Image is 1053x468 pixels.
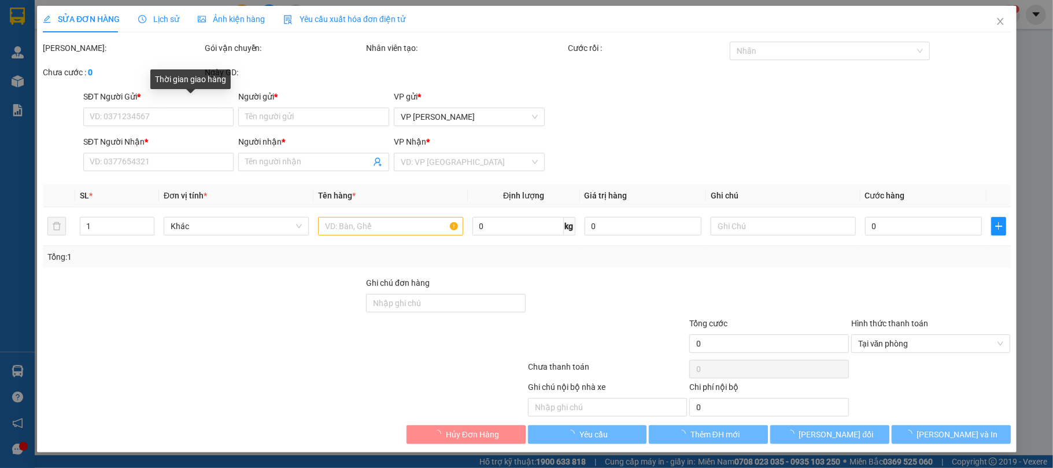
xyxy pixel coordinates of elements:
div: Ghi chú nội bộ nhà xe [527,381,687,398]
span: SL [79,191,88,200]
span: loading [677,430,690,438]
div: SĐT Người Nhận [83,135,234,148]
span: Tại văn phòng [858,335,1004,352]
div: Tổng: 1 [47,250,407,263]
span: plus [992,222,1006,231]
button: [PERSON_NAME] và In [892,425,1011,444]
div: Cước rồi : [568,42,727,54]
span: Định lượng [503,191,544,200]
label: Hình thức thanh toán [851,319,928,328]
span: Tổng cước [689,319,727,328]
input: Nhập ghi chú [527,398,687,417]
button: Yêu cầu [528,425,647,444]
span: kg [563,217,575,235]
span: loading [786,430,799,438]
span: Yêu cầu xuất hóa đơn điện tử [283,14,405,24]
div: Chưa thanh toán [526,360,688,381]
div: Người gửi [238,90,389,103]
span: clock-circle [138,15,146,23]
img: icon [283,15,293,24]
span: loading [433,430,446,438]
div: Chi phí nội bộ [689,381,849,398]
div: Nhân viên tạo: [366,42,566,54]
span: user-add [373,157,382,167]
span: Yêu cầu [579,428,608,441]
input: Ghi Chú [711,217,856,235]
span: Khác [171,218,302,235]
span: [PERSON_NAME] và In [917,428,997,441]
th: Ghi chú [706,185,860,207]
span: Cước hàng [864,191,904,200]
span: loading [904,430,917,438]
span: close [995,17,1004,26]
input: Ghi chú đơn hàng [366,294,526,312]
span: edit [43,15,51,23]
div: [PERSON_NAME]: [43,42,202,54]
div: Chưa cước : [43,66,202,79]
button: Thêm ĐH mới [649,425,768,444]
b: 0 [88,68,93,77]
input: VD: Bàn, Ghế [318,217,463,235]
button: [PERSON_NAME] đổi [770,425,889,444]
button: delete [47,217,66,235]
button: Close [984,6,1016,38]
span: Tên hàng [318,191,356,200]
div: Gói vận chuyển: [204,42,364,54]
div: Người nhận [238,135,389,148]
button: Hủy Đơn Hàng [407,425,526,444]
span: Thêm ĐH mới [690,428,739,441]
div: Ngày GD: [204,66,364,79]
span: VP Hà Tiên [401,108,538,126]
span: picture [198,15,206,23]
button: plus [991,217,1006,235]
span: Giá trị hàng [584,191,627,200]
div: VP gửi [394,90,545,103]
span: [PERSON_NAME] đổi [799,428,873,441]
label: Ghi chú đơn hàng [366,278,430,288]
span: VP Nhận [394,137,426,146]
span: Ảnh kiện hàng [198,14,265,24]
span: loading [567,430,579,438]
span: Đơn vị tính [164,191,207,200]
span: SỬA ĐƠN HÀNG [43,14,120,24]
span: Lịch sử [138,14,179,24]
div: SĐT Người Gửi [83,90,234,103]
span: Hủy Đơn Hàng [446,428,499,441]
